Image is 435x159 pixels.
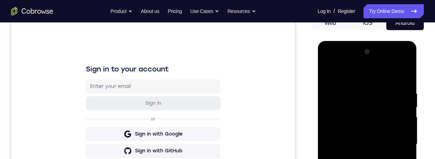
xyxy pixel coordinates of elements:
a: Register [338,4,355,18]
button: Sign in [75,80,209,94]
a: Log In [318,4,331,18]
button: Android [386,16,424,30]
a: Pricing [168,4,182,18]
div: Sign in with Google [124,115,171,122]
button: Web [312,16,349,30]
div: Sign in with Intercom [121,148,174,155]
button: Product [110,4,132,18]
a: Try Online Demo [363,4,424,18]
button: Sign in with Google [75,111,209,125]
button: Sign in with GitHub [75,128,209,142]
a: About us [141,4,159,18]
div: Sign in with GitHub [124,131,171,138]
button: iOS [349,16,387,30]
button: Sign in with Intercom [75,145,209,159]
h1: Sign in to your account [75,48,209,58]
a: Go to the home page [11,7,53,15]
span: / [333,7,335,15]
input: Enter your email [79,67,205,74]
button: Resources [227,4,256,18]
button: Use Cases [190,4,219,18]
p: or [138,100,145,106]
